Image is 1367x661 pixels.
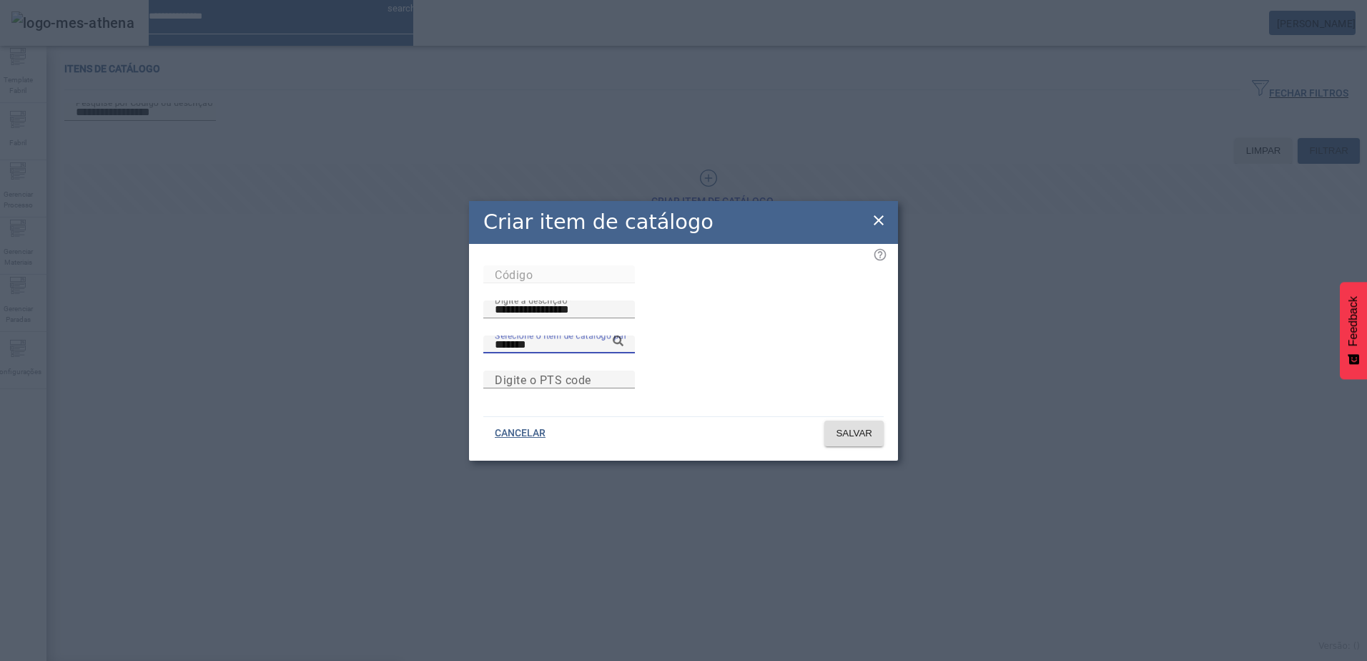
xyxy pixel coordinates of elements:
h2: Criar item de catálogo [483,207,714,238]
mat-label: Digite o PTS code [495,373,591,386]
span: Feedback [1347,296,1360,346]
button: SALVAR [824,421,884,446]
mat-label: Digite a descrição [495,295,567,305]
input: Number [495,336,623,353]
span: SALVAR [836,426,872,441]
mat-label: Código [495,268,533,281]
mat-label: Selecione o item de catálogo pai [495,330,626,340]
button: CANCELAR [483,421,557,446]
span: CANCELAR [495,426,546,441]
button: Feedback - Mostrar pesquisa [1340,282,1367,379]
